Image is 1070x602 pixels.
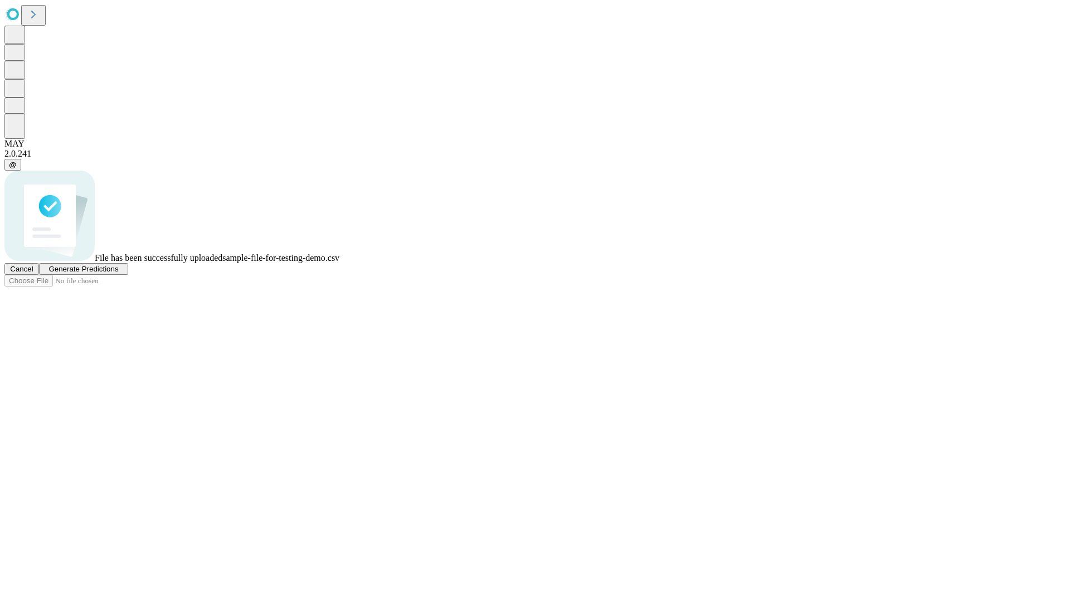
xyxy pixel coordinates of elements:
span: @ [9,161,17,169]
button: Cancel [4,263,39,275]
button: Generate Predictions [39,263,128,275]
button: @ [4,159,21,171]
div: MAY [4,139,1066,149]
div: 2.0.241 [4,149,1066,159]
span: Cancel [10,265,33,273]
span: Generate Predictions [48,265,118,273]
span: File has been successfully uploaded [95,253,222,263]
span: sample-file-for-testing-demo.csv [222,253,339,263]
